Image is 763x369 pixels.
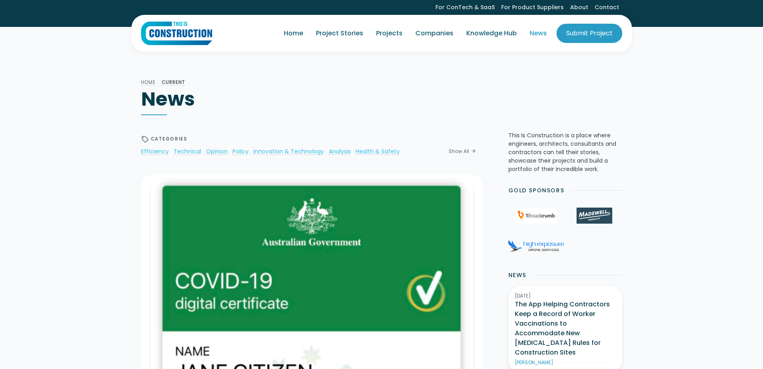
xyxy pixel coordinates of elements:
[508,240,564,252] img: High Exposure
[515,300,616,357] h3: The App Helping Contractors Keep a Record of Worker Vaccinations to Accommodate New [MEDICAL_DATA...
[508,271,526,279] h2: News
[141,79,156,86] a: Home
[471,147,476,155] div: arrow_forward
[162,79,186,86] a: Current
[515,359,553,366] div: [PERSON_NAME]
[253,147,324,155] a: Innovation & Technology
[141,87,622,111] h1: News
[174,147,201,155] a: Technical
[156,77,162,87] div: /
[557,24,622,43] a: Submit Project
[443,147,483,156] a: Show Allarrow_forward
[141,135,149,143] div: sell
[515,292,616,300] div: [DATE]
[449,148,469,155] div: Show All
[508,131,622,173] p: This Is Construction is a place where engineers, architects, consultants and contractors can tell...
[329,147,351,155] a: Analysis
[233,147,249,155] a: Policy
[356,147,400,155] a: Health & Safety
[277,22,310,45] a: Home
[409,22,460,45] a: Companies
[370,22,409,45] a: Projects
[460,22,523,45] a: Knowledge Hub
[141,147,169,155] a: Efficiency
[141,21,212,45] img: This Is Construction Logo
[516,208,556,224] img: 1Breadcrumb
[508,186,565,195] h2: Gold Sponsors
[310,22,370,45] a: Project Stories
[206,147,228,155] a: Opinion
[151,136,188,143] div: Categories
[577,208,612,224] img: Madewell Products
[566,29,613,38] div: Submit Project
[523,22,553,45] a: News
[141,21,212,45] a: home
